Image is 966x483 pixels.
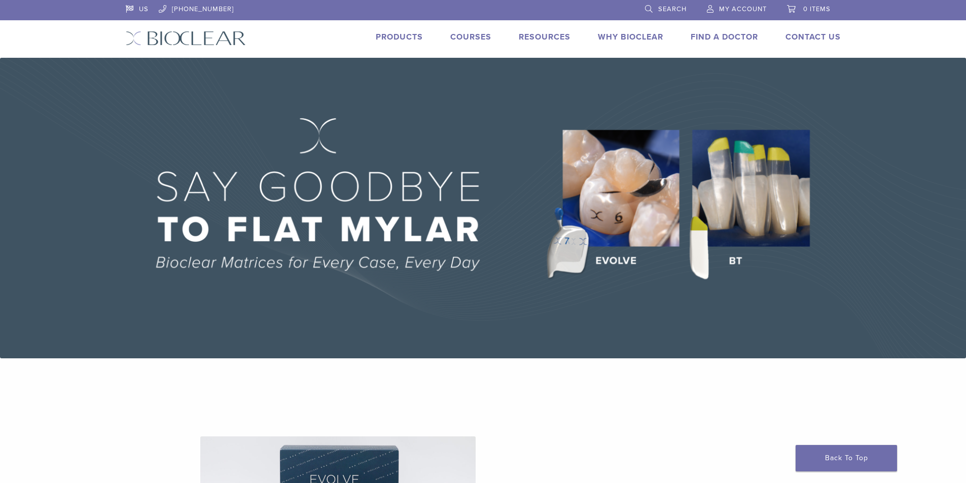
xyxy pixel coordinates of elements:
[598,32,663,42] a: Why Bioclear
[719,5,767,13] span: My Account
[658,5,687,13] span: Search
[376,32,423,42] a: Products
[126,31,246,46] img: Bioclear
[691,32,758,42] a: Find A Doctor
[450,32,491,42] a: Courses
[803,5,831,13] span: 0 items
[796,445,897,471] a: Back To Top
[785,32,841,42] a: Contact Us
[519,32,570,42] a: Resources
